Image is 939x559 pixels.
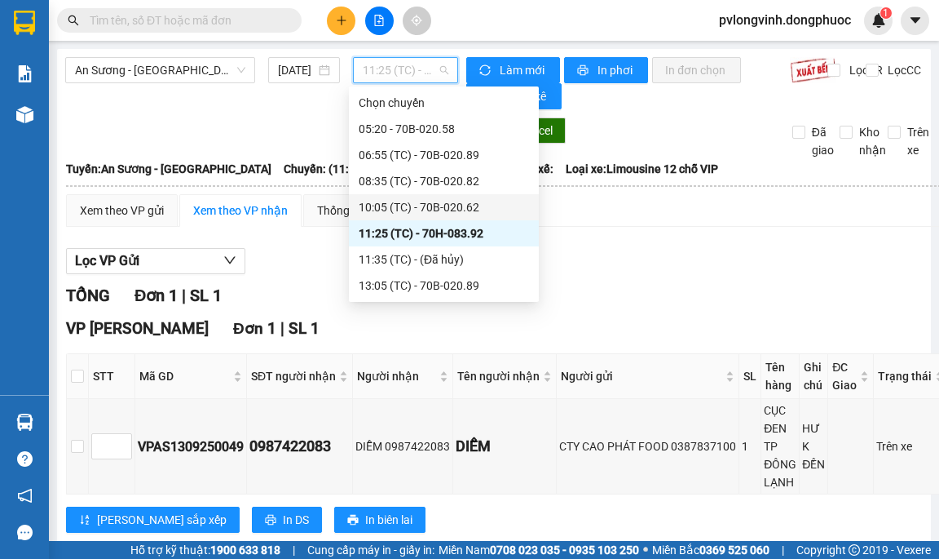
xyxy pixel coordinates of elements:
[280,319,284,338] span: |
[233,319,276,338] span: Đơn 1
[843,61,885,79] span: Lọc CR
[293,541,295,559] span: |
[355,437,450,455] div: DIỄM 0987422083
[901,123,936,159] span: Trên xe
[359,146,529,164] div: 06:55 (TC) - 70B-020.89
[359,224,529,242] div: 11:25 (TC) - 70H-083.92
[249,435,350,458] div: 0987422083
[359,251,529,268] div: 11:35 (TC) - (Đã hủy)
[14,11,35,35] img: logo-vxr
[365,7,394,35] button: file-add
[363,58,448,82] span: 11:25 (TC) - 70H-083.92
[130,541,280,559] span: Hỗ trợ kỹ thuật:
[411,15,422,26] span: aim
[365,511,412,529] span: In biên lai
[359,120,529,138] div: 05:20 - 70B-020.58
[265,514,276,527] span: printer
[17,488,33,504] span: notification
[66,286,110,305] span: TỔNG
[210,543,280,557] strong: 1900 633 818
[479,64,493,78] span: sync
[66,162,271,175] b: Tuyến: An Sương - [GEOGRAPHIC_DATA]
[359,277,529,295] div: 13:05 (TC) - 70B-020.89
[871,13,886,28] img: icon-new-feature
[182,286,186,305] span: |
[247,399,353,495] td: 0987422083
[359,198,529,216] div: 10:05 (TC) - 70B-020.62
[802,419,825,473] div: HƯ K ĐỀN
[289,319,320,338] span: SL 1
[564,57,648,83] button: printerIn phơi
[597,61,635,79] span: In phơi
[135,399,247,495] td: VPAS1309250049
[139,367,230,385] span: Mã GD
[403,7,431,35] button: aim
[577,64,591,78] span: printer
[800,354,828,399] th: Ghi chú
[652,57,741,83] button: In đơn chọn
[75,251,139,271] span: Lọc VP Gửi
[739,354,761,399] th: SL
[790,57,836,83] img: 9k=
[453,399,557,495] td: DIỄM
[97,511,227,529] span: [PERSON_NAME] sắp xếp
[643,547,648,553] span: ⚪️
[16,106,33,123] img: warehouse-icon
[284,160,403,178] span: Chuyến: (11:25 [DATE])
[500,61,547,79] span: Làm mới
[566,160,718,178] span: Loại xe: Limousine 12 chỗ VIP
[251,367,336,385] span: SĐT người nhận
[359,94,529,112] div: Chọn chuyến
[439,541,639,559] span: Miền Nam
[16,65,33,82] img: solution-icon
[80,202,164,220] div: Xem theo VP gửi
[805,123,840,159] span: Đã giao
[883,7,888,19] span: 1
[699,543,769,557] strong: 0369 525 060
[849,544,860,556] span: copyright
[761,354,800,399] th: Tên hàng
[782,541,784,559] span: |
[278,61,315,79] input: 13/09/2025
[79,514,90,527] span: sort-ascending
[66,319,209,338] span: VP [PERSON_NAME]
[327,7,355,35] button: plus
[466,57,560,83] button: syncLàm mới
[336,15,347,26] span: plus
[373,15,385,26] span: file-add
[90,11,282,29] input: Tìm tên, số ĐT hoặc mã đơn
[457,367,540,385] span: Tên người nhận
[466,83,562,109] button: bar-chartThống kê
[559,437,736,455] div: CTY CAO PHÁT FOOD 0387837100
[252,507,322,533] button: printerIn DS
[880,7,892,19] sup: 1
[878,367,932,385] span: Trạng thái
[68,15,79,26] span: search
[283,511,309,529] span: In DS
[75,58,245,82] span: An Sương - Châu Thành
[764,402,796,491] div: CỤC ĐEN TP ĐÔNG LẠNH
[193,202,288,220] div: Xem theo VP nhận
[89,354,135,399] th: STT
[706,10,864,30] span: pvlongvinh.dongphuoc
[349,90,539,116] div: Chọn chuyến
[901,7,929,35] button: caret-down
[190,286,222,305] span: SL 1
[66,248,245,274] button: Lọc VP Gửi
[317,202,364,220] div: Thống kê
[456,435,553,458] div: DIỄM
[17,525,33,540] span: message
[881,61,924,79] span: Lọc CC
[66,507,240,533] button: sort-ascending[PERSON_NAME] sắp xếp
[359,172,529,190] div: 08:35 (TC) - 70B-020.82
[138,437,244,457] div: VPAS1309250049
[334,507,425,533] button: printerIn biên lai
[17,451,33,467] span: question-circle
[561,367,722,385] span: Người gửi
[652,541,769,559] span: Miền Bắc
[742,437,758,455] div: 1
[307,541,434,559] span: Cung cấp máy in - giấy in:
[134,286,178,305] span: Đơn 1
[853,123,893,159] span: Kho nhận
[357,367,436,385] span: Người nhận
